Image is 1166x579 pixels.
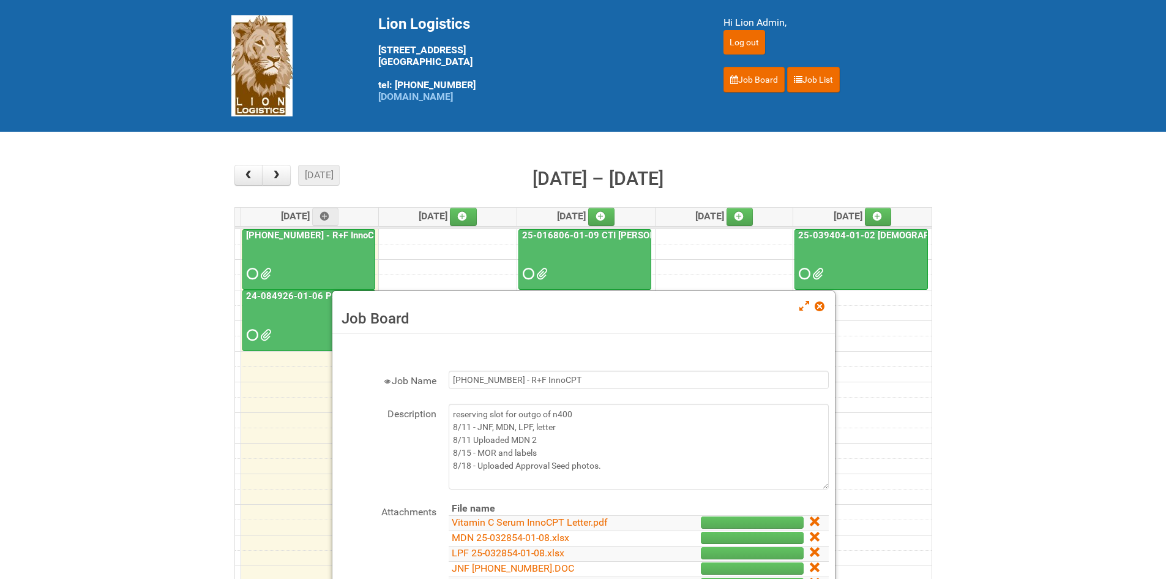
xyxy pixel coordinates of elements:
span: LPF - 25-016806-01-09 CTI Dove CM Bar Superior HUT.xlsx Dove CM Usage Instructions.pdf MDN - 25-0... [536,270,545,278]
a: Add an event [865,208,892,226]
span: JNF 25-039404-01-02_REV.doc MDN 25-039404-01-02 MDN #2.xlsx MDN 25-039404-01-02.xlsx [812,270,821,278]
span: Labels 24-084926-01-06 Pack Collab Wand Tint - Lion.xlsx MOR 24-084926-01-08.xlsm LPF 24-084926-0... [260,331,269,339]
a: 25-016806-01-09 CTI [PERSON_NAME] Bar Superior HUT [520,230,764,241]
a: Add an event [588,208,615,226]
a: 25-016806-01-09 CTI [PERSON_NAME] Bar Superior HUT [518,229,651,290]
div: [STREET_ADDRESS] [GEOGRAPHIC_DATA] tel: [PHONE_NUMBER] [378,15,693,102]
h2: [DATE] – [DATE] [533,165,663,193]
span: [DATE] [834,210,892,222]
a: 25-039404-01-02 [DEMOGRAPHIC_DATA] Wet Shave SQM [794,229,928,290]
a: 25-039404-01-02 [DEMOGRAPHIC_DATA] Wet Shave SQM [796,230,1045,241]
a: JNF [PHONE_NUMBER].DOC [452,562,574,574]
span: Requested [799,270,807,278]
a: Add an event [312,208,339,226]
span: [DATE] [419,210,477,222]
div: Hi Lion Admin, [723,15,935,30]
button: [DATE] [298,165,340,186]
span: [DATE] [281,210,339,222]
textarea: reserving slot for outgo of n400 8/11 - JNF, MDN, LPF, letter 8/11 Uploaded MDN 2 8/15 - MOR and ... [449,404,829,490]
a: 24-084926-01-06 Pack Collab Wand Tint [244,290,420,301]
label: Job Name [338,371,436,388]
a: 24-084926-01-06 Pack Collab Wand Tint [242,290,375,351]
th: File name [449,502,657,516]
a: LPF 25-032854-01-08.xlsx [452,547,564,559]
a: Job Board [723,67,785,93]
a: [PHONE_NUMBER] - R+F InnoCPT [244,230,388,241]
label: Description [338,404,436,422]
span: Group 0001 Seed 1..jpg grp 0001 Seed 2..jpg grp 0001 Seed 3..jpg grp 0001 Seed 4..jpg MOR 25-0328... [260,270,269,278]
span: Lion Logistics [378,15,470,32]
label: Attachments [338,502,436,520]
a: MDN 25-032854-01-08.xlsx [452,532,569,543]
a: Vitamin C Serum InnoCPT Letter.pdf [452,517,608,528]
a: Add an event [727,208,753,226]
a: Add an event [450,208,477,226]
span: Requested [247,331,255,339]
a: [PHONE_NUMBER] - R+F InnoCPT [242,229,375,290]
h3: Job Board [342,309,826,328]
span: [DATE] [695,210,753,222]
input: Log out [723,30,765,55]
a: Lion Logistics [231,59,293,71]
span: [DATE] [557,210,615,222]
span: Requested [523,270,531,278]
a: Job List [787,67,840,93]
span: Requested [247,270,255,278]
a: [DOMAIN_NAME] [378,91,453,102]
img: Lion Logistics [231,15,293,116]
